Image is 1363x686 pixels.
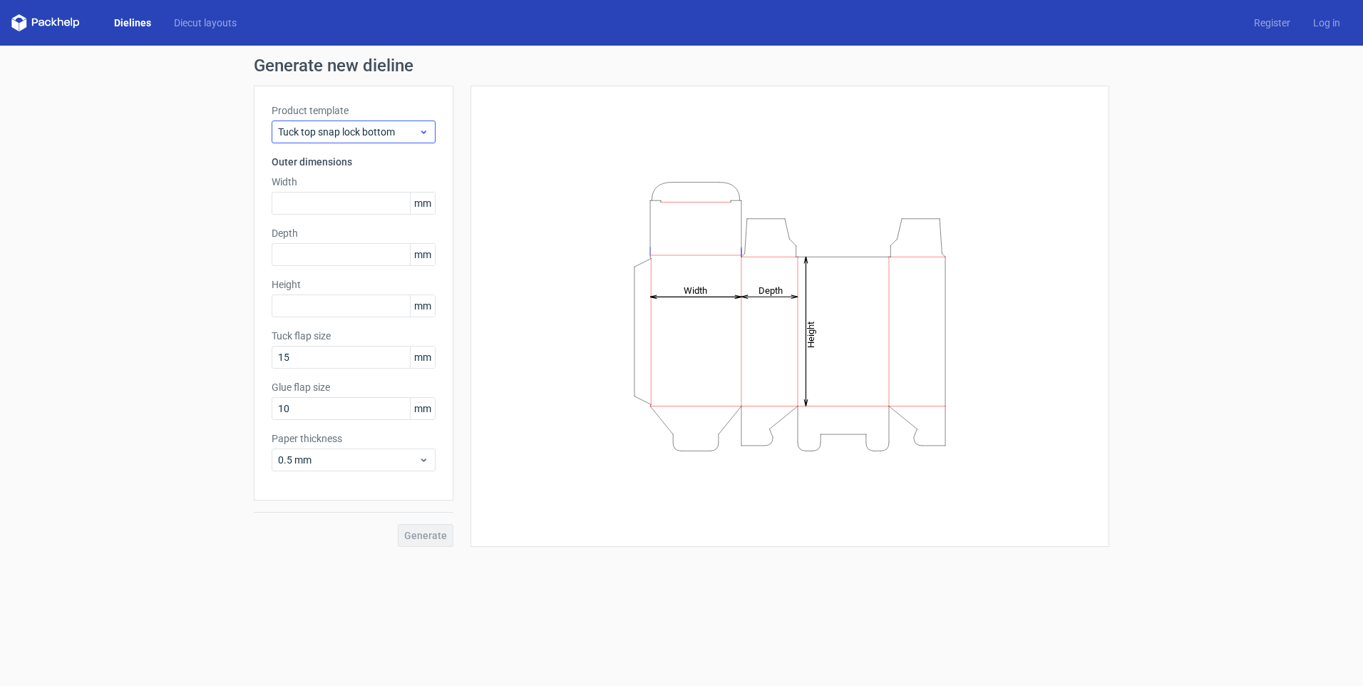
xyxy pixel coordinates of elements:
[1243,16,1302,30] a: Register
[410,244,435,265] span: mm
[806,321,816,347] tspan: Height
[758,285,783,295] tspan: Depth
[278,453,418,467] span: 0.5 mm
[272,380,436,394] label: Glue flap size
[272,175,436,189] label: Width
[278,125,418,139] span: Tuck top snap lock bottom
[272,277,436,292] label: Height
[272,103,436,118] label: Product template
[272,329,436,343] label: Tuck flap size
[410,347,435,368] span: mm
[272,155,436,169] h3: Outer dimensions
[410,193,435,214] span: mm
[272,226,436,240] label: Depth
[410,398,435,419] span: mm
[163,16,248,30] a: Diecut layouts
[103,16,163,30] a: Dielines
[1302,16,1352,30] a: Log in
[254,57,1109,74] h1: Generate new dieline
[684,285,707,295] tspan: Width
[272,431,436,446] label: Paper thickness
[410,295,435,317] span: mm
